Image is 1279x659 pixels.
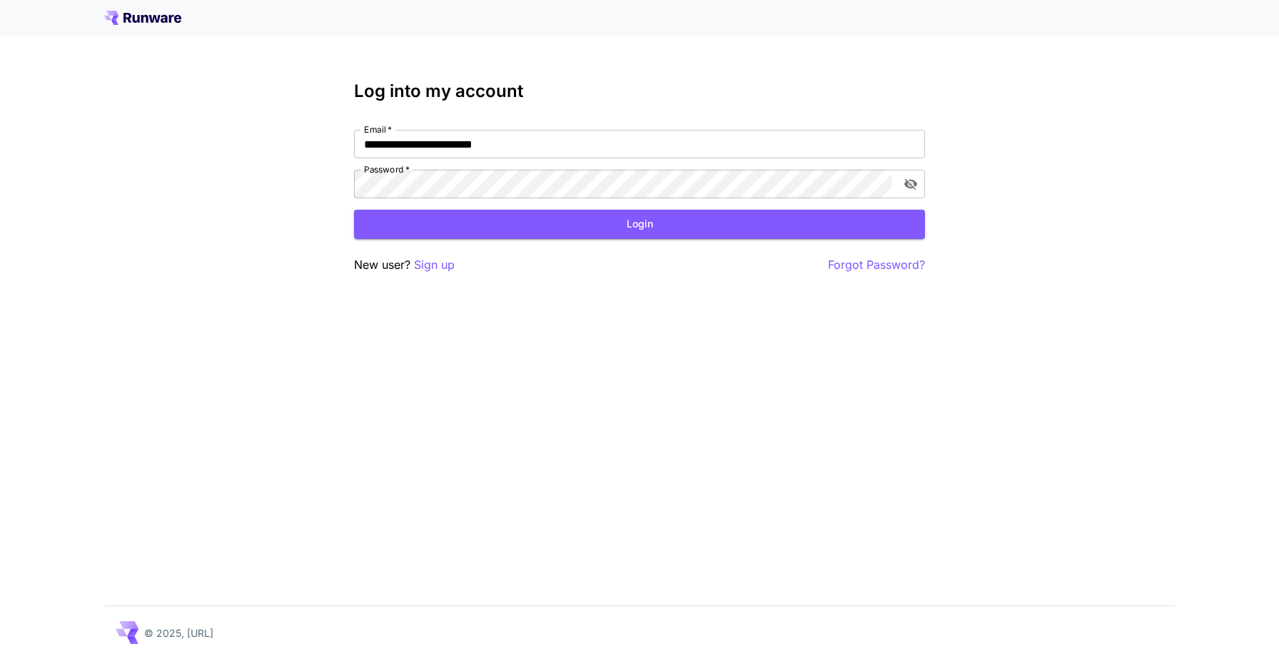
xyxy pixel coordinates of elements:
[354,256,455,274] p: New user?
[414,256,455,274] button: Sign up
[828,256,925,274] button: Forgot Password?
[364,123,392,136] label: Email
[354,210,925,239] button: Login
[898,171,924,197] button: toggle password visibility
[354,81,925,101] h3: Log into my account
[144,625,213,640] p: © 2025, [URL]
[364,163,410,175] label: Password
